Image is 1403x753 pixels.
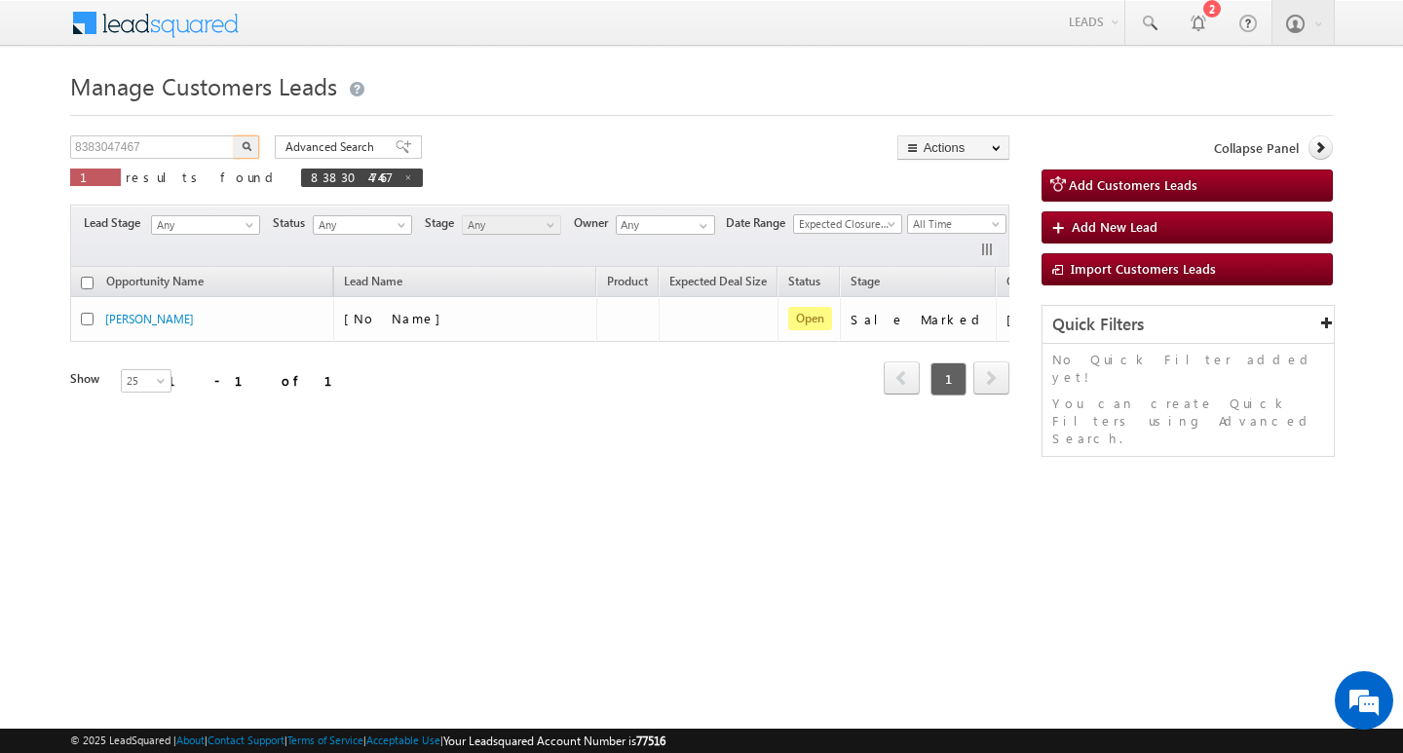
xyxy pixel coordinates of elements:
[788,307,832,330] span: Open
[973,361,1009,395] span: next
[1071,260,1216,277] span: Import Customers Leads
[778,271,830,296] a: Status
[851,311,987,328] div: Sale Marked
[884,363,920,395] a: prev
[242,141,251,151] img: Search
[168,369,356,392] div: 1 - 1 of 1
[106,274,204,288] span: Opportunity Name
[122,372,173,390] span: 25
[669,274,767,288] span: Expected Deal Size
[616,215,715,235] input: Type to Search
[1052,395,1324,447] p: You can create Quick Filters using Advanced Search.
[151,215,260,235] a: Any
[121,369,171,393] a: 25
[884,361,920,395] span: prev
[1214,139,1299,157] span: Collapse Panel
[1006,274,1041,288] span: Owner
[793,214,902,234] a: Expected Closure Date
[660,271,777,296] a: Expected Deal Size
[1052,351,1324,386] p: No Quick Filter added yet!
[425,214,462,232] span: Stage
[152,216,253,234] span: Any
[689,216,713,236] a: Show All Items
[366,734,440,746] a: Acceptable Use
[907,214,1006,234] a: All Time
[574,214,616,232] span: Owner
[313,215,412,235] a: Any
[84,214,148,232] span: Lead Stage
[726,214,793,232] span: Date Range
[636,734,665,748] span: 77516
[1006,311,1134,328] div: [PERSON_NAME]
[841,271,890,296] a: Stage
[1072,218,1157,235] span: Add New Lead
[70,370,105,388] div: Show
[176,734,205,746] a: About
[126,169,281,185] span: results found
[273,214,313,232] span: Status
[851,274,880,288] span: Stage
[80,169,111,185] span: 1
[930,362,967,395] span: 1
[973,363,1009,395] a: next
[311,169,394,185] span: 8383047467
[314,216,406,234] span: Any
[908,215,1001,233] span: All Time
[607,274,648,288] span: Product
[344,310,450,326] span: [No Name]
[285,138,380,156] span: Advanced Search
[1069,176,1197,193] span: Add Customers Leads
[208,734,284,746] a: Contact Support
[81,277,94,289] input: Check all records
[463,216,555,234] span: Any
[96,271,213,296] a: Opportunity Name
[334,271,412,296] span: Lead Name
[462,215,561,235] a: Any
[105,312,194,326] a: [PERSON_NAME]
[287,734,363,746] a: Terms of Service
[70,732,665,750] span: © 2025 LeadSquared | | | | |
[70,70,337,101] span: Manage Customers Leads
[443,734,665,748] span: Your Leadsquared Account Number is
[794,215,895,233] span: Expected Closure Date
[1043,306,1334,344] div: Quick Filters
[897,135,1009,160] button: Actions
